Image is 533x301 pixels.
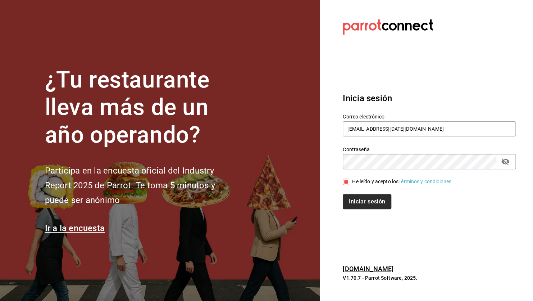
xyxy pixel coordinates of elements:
label: Contraseña [343,147,516,152]
h3: Inicia sesión [343,92,516,105]
h1: ¿Tu restaurante lleva más de un año operando? [45,66,239,149]
a: [DOMAIN_NAME] [343,265,393,273]
button: Iniciar sesión [343,194,391,209]
p: V1.70.7 - Parrot Software, 2025. [343,274,516,282]
a: Ir a la encuesta [45,223,105,233]
div: He leído y acepto los [352,178,453,185]
h2: Participa en la encuesta oficial del Industry Report 2025 de Parrot. Te toma 5 minutos y puede se... [45,163,239,207]
button: passwordField [499,156,511,168]
label: Correo electrónico [343,114,516,119]
a: Términos y condiciones. [398,179,453,184]
input: Ingresa tu correo electrónico [343,121,516,136]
